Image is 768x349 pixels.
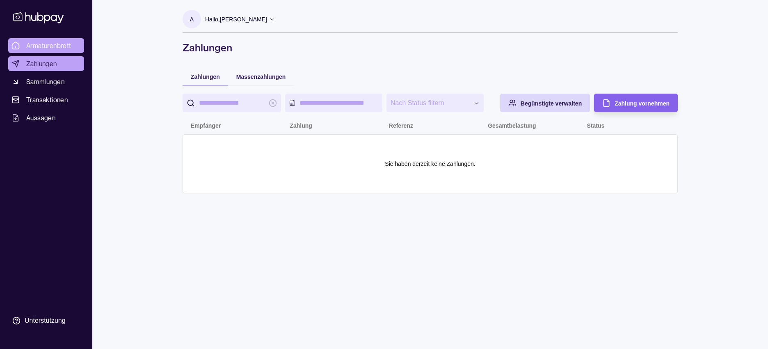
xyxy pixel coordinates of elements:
[8,312,84,329] a: Unterstützung
[521,100,582,107] font: Begünstigte verwalten
[8,56,84,71] a: Zahlungen
[26,96,68,104] font: Transaktionen
[199,94,265,112] input: suchen
[385,161,475,167] font: Sie haben derzeit keine Zahlungen.
[8,74,84,89] a: Sammlungen
[190,16,194,23] font: A
[587,122,605,129] font: Status
[26,78,64,86] font: Sammlungen
[191,122,221,129] font: Empfänger
[389,122,413,129] font: Referenz
[25,317,66,324] font: Unterstützung
[26,41,71,50] font: Armaturenbrett
[236,73,286,80] font: Massenzahlungen
[615,100,670,107] font: Zahlung vornehmen
[220,16,267,23] font: [PERSON_NAME]
[290,122,312,129] font: Zahlung
[8,92,84,107] a: Transaktionen
[183,41,232,54] font: Zahlungen
[488,122,536,129] font: Gesamtbelastung
[26,60,57,68] font: Zahlungen
[500,94,590,112] button: Begünstigte verwalten
[191,73,220,80] font: Zahlungen
[8,38,84,53] a: Armaturenbrett
[26,114,55,122] font: Aussagen
[594,94,678,112] button: Zahlung vornehmen
[8,110,84,125] a: Aussagen
[205,16,220,23] font: Hallo,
